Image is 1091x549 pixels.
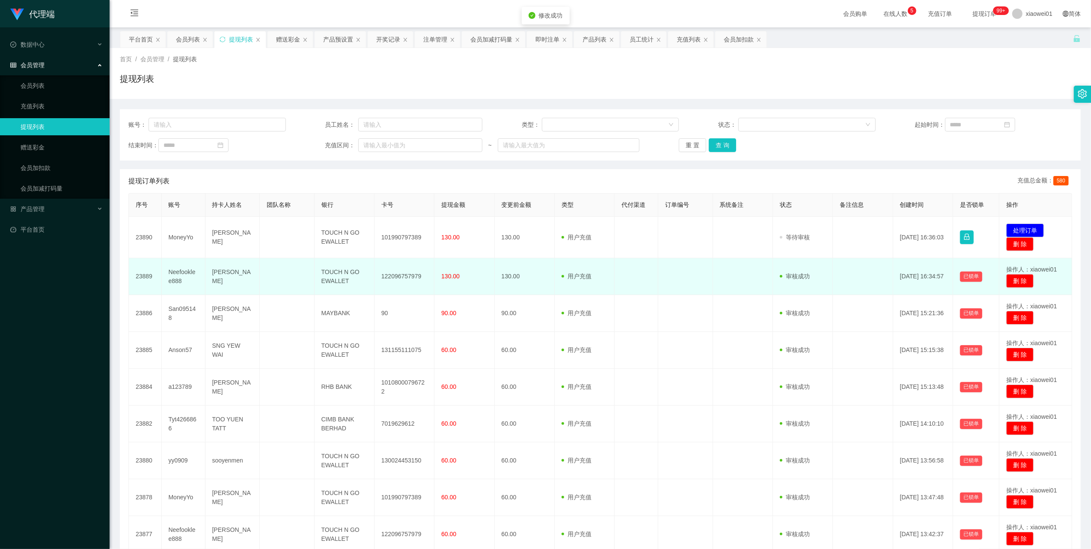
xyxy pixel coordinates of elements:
[495,479,555,516] td: 60.00
[10,221,103,238] a: 图标: dashboard平台首页
[562,457,592,464] span: 用户充值
[10,10,55,17] a: 代理端
[129,406,162,442] td: 23882
[908,6,916,15] sup: 5
[358,138,482,152] input: 请输入最小值为
[669,122,674,128] i: 图标: down
[1006,201,1018,208] span: 操作
[1006,376,1057,383] span: 操作人：xiaowei01
[498,138,640,152] input: 请输入最大值为
[1006,274,1034,288] button: 删 除
[315,258,375,295] td: TOUCH N GO EWALLET
[381,201,393,208] span: 卡号
[276,31,300,48] div: 赠送彩金
[21,118,103,135] a: 提现列表
[910,6,913,15] p: 5
[562,273,592,280] span: 用户充值
[780,346,810,353] span: 审核成功
[10,206,45,212] span: 产品管理
[960,382,982,392] button: 已锁单
[679,138,706,152] button: 重 置
[441,201,465,208] span: 提现金额
[315,442,375,479] td: TOUCH N GO EWALLET
[562,310,592,316] span: 用户充值
[375,217,434,258] td: 101990797389
[495,332,555,369] td: 60.00
[960,456,982,466] button: 已锁单
[441,234,460,241] span: 130.00
[515,37,520,42] i: 图标: close
[1078,89,1087,98] i: 图标: setting
[120,72,154,85] h1: 提现列表
[140,56,164,63] span: 会员管理
[120,0,149,28] i: 图标: menu-fold
[1006,458,1034,472] button: 删 除
[562,531,592,537] span: 用户充值
[703,37,708,42] i: 图标: close
[205,295,260,332] td: [PERSON_NAME]
[256,37,261,42] i: 图标: close
[780,420,810,427] span: 审核成功
[205,442,260,479] td: sooyenmen
[495,258,555,295] td: 130.00
[893,332,953,369] td: [DATE] 15:15:38
[482,141,498,150] span: ~
[375,332,434,369] td: 131155111075
[780,457,810,464] span: 审核成功
[969,11,1001,17] span: 提现订单
[780,383,810,390] span: 审核成功
[470,31,512,48] div: 会员加减打码量
[21,180,103,197] a: 会员加减打码量
[1006,532,1034,546] button: 删 除
[176,31,200,48] div: 会员列表
[135,56,137,63] span: /
[1017,176,1072,186] div: 充值总金额：
[129,479,162,516] td: 23878
[893,442,953,479] td: [DATE] 13:56:58
[169,201,181,208] span: 账号
[724,31,754,48] div: 会员加扣款
[495,217,555,258] td: 130.00
[220,36,226,42] i: 图标: sync
[375,479,434,516] td: 101990797389
[960,492,982,503] button: 已锁单
[900,201,924,208] span: 创建时间
[656,37,661,42] i: 图标: close
[229,31,253,48] div: 提现列表
[375,295,434,332] td: 90
[315,369,375,406] td: RHB BANK
[441,457,456,464] span: 60.00
[205,369,260,406] td: [PERSON_NAME]
[562,201,574,208] span: 类型
[10,206,16,212] i: 图标: appstore-o
[325,120,358,129] span: 员工姓名：
[168,56,169,63] span: /
[267,201,291,208] span: 团队名称
[880,11,912,17] span: 在线人数
[375,442,434,479] td: 130024453150
[960,419,982,429] button: 已锁单
[924,11,957,17] span: 充值订单
[709,138,736,152] button: 查 询
[1006,340,1057,346] span: 操作人：xiaowei01
[21,139,103,156] a: 赠送彩金
[29,0,55,28] h1: 代理端
[162,258,205,295] td: Neefooklee888
[960,230,974,244] button: 图标: lock
[205,406,260,442] td: TOO YUEN TATT
[128,176,169,186] span: 提现订单列表
[893,295,953,332] td: [DATE] 15:21:36
[129,258,162,295] td: 23889
[21,159,103,176] a: 会员加扣款
[303,37,308,42] i: 图标: close
[780,531,810,537] span: 审核成功
[315,406,375,442] td: CIMB BANK BERHAD
[315,332,375,369] td: TOUCH N GO EWALLET
[205,258,260,295] td: [PERSON_NAME]
[535,31,559,48] div: 即时注单
[10,41,45,48] span: 数据中心
[1006,495,1034,509] button: 删 除
[129,442,162,479] td: 23880
[375,258,434,295] td: 122096757979
[893,217,953,258] td: [DATE] 16:36:03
